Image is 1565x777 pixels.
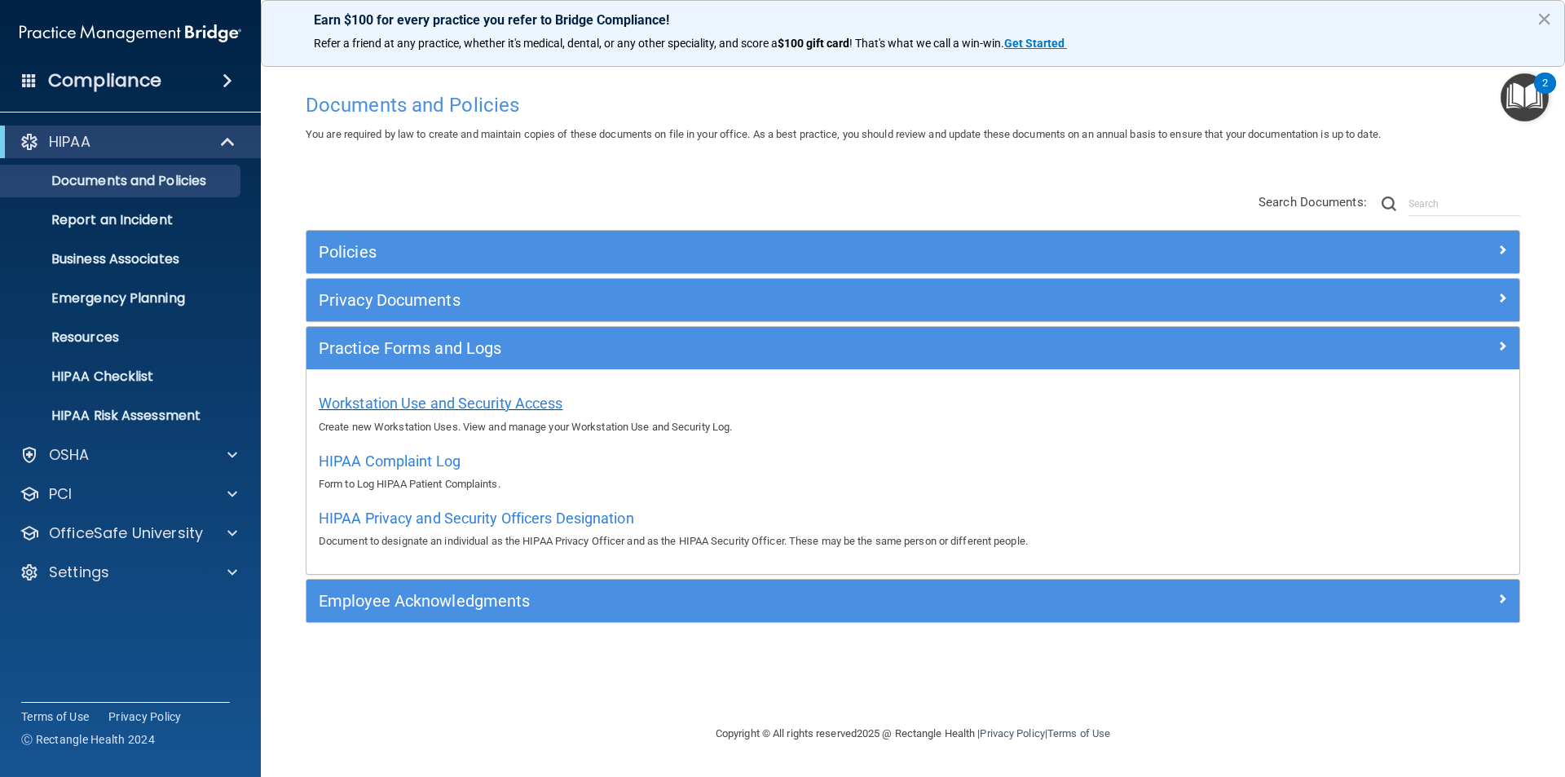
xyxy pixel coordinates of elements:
strong: $100 gift card [778,37,849,50]
a: OfficeSafe University [20,523,237,543]
h5: Policies [319,243,1204,261]
p: Report an Incident [11,212,233,228]
h5: Privacy Documents [319,291,1204,309]
p: OfficeSafe University [49,523,203,543]
a: Practice Forms and Logs [319,335,1507,361]
p: Create new Workstation Uses. View and manage your Workstation Use and Security Log. [319,417,1507,437]
p: HIPAA [49,132,90,152]
button: Close [1536,6,1552,32]
h4: Documents and Policies [306,95,1520,116]
p: Settings [49,563,109,582]
span: HIPAA Complaint Log [319,453,461,470]
a: Terms of Use [21,709,89,725]
input: Search [1408,192,1520,216]
h5: Practice Forms and Logs [319,339,1204,357]
a: Privacy Policy [980,727,1044,739]
p: Form to Log HIPAA Patient Complaints. [319,475,1507,494]
div: Copyright © All rights reserved 2025 @ Rectangle Health | | [615,708,1210,760]
a: OSHA [20,445,237,465]
p: HIPAA Risk Assessment [11,408,233,424]
span: Refer a friend at any practice, whether it's medical, dental, or any other speciality, and score a [314,37,778,50]
span: HIPAA Privacy and Security Officers Designation [319,510,634,527]
a: Settings [20,563,237,582]
a: Privacy Documents [319,287,1507,313]
a: Policies [319,239,1507,265]
a: Employee Acknowledgments [319,588,1507,614]
p: OSHA [49,445,90,465]
p: Documents and Policies [11,173,233,189]
iframe: Drift Widget Chat Controller [1283,661,1545,726]
a: PCI [20,484,237,504]
a: HIPAA Complaint Log [319,457,461,469]
span: ! That's what we call a win-win. [849,37,1004,50]
h5: Employee Acknowledgments [319,592,1204,610]
a: HIPAA [20,132,236,152]
p: PCI [49,484,72,504]
p: Business Associates [11,251,233,267]
span: Search Documents: [1259,195,1367,210]
a: Get Started [1004,37,1067,50]
p: Earn $100 for every practice you refer to Bridge Compliance! [314,12,1512,28]
span: Workstation Use and Security Access [319,395,563,412]
a: Privacy Policy [108,709,182,725]
p: HIPAA Checklist [11,369,233,385]
strong: Get Started [1004,37,1065,50]
button: Open Resource Center, 2 new notifications [1501,73,1549,121]
p: Document to designate an individual as the HIPAA Privacy Officer and as the HIPAA Security Office... [319,532,1507,551]
img: PMB logo [20,17,241,50]
span: Ⓒ Rectangle Health 2024 [21,731,155,748]
a: Workstation Use and Security Access [319,399,563,411]
img: ic-search.3b580494.png [1382,196,1396,211]
div: 2 [1542,83,1548,104]
span: You are required by law to create and maintain copies of these documents on file in your office. ... [306,128,1381,140]
p: Resources [11,329,233,346]
a: HIPAA Privacy and Security Officers Designation [319,514,634,526]
a: Terms of Use [1047,727,1110,739]
p: Emergency Planning [11,290,233,307]
h4: Compliance [48,69,161,92]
